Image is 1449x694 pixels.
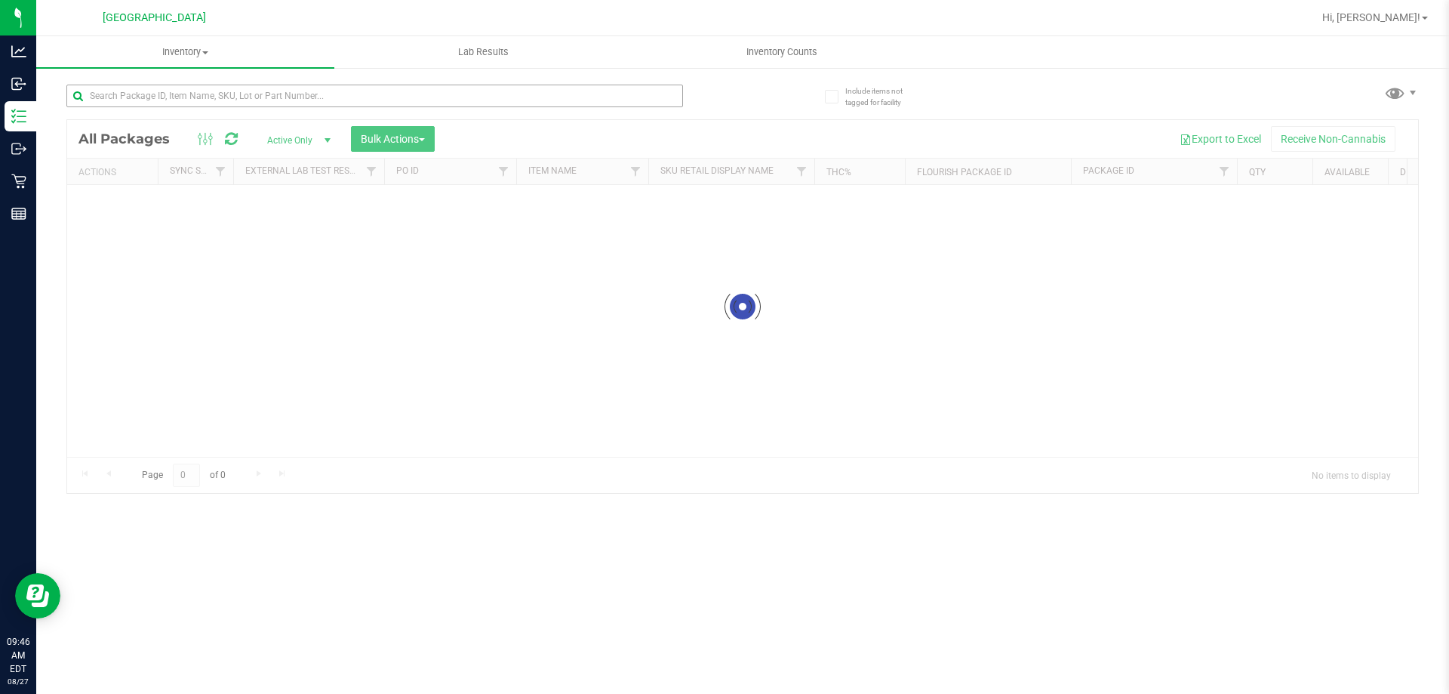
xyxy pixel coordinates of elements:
[7,635,29,676] p: 09:46 AM EDT
[438,45,529,59] span: Lab Results
[103,11,206,24] span: [GEOGRAPHIC_DATA]
[632,36,931,68] a: Inventory Counts
[11,109,26,124] inline-svg: Inventory
[36,45,334,59] span: Inventory
[66,85,683,107] input: Search Package ID, Item Name, SKU, Lot or Part Number...
[11,44,26,59] inline-svg: Analytics
[726,45,838,59] span: Inventory Counts
[11,174,26,189] inline-svg: Retail
[11,76,26,91] inline-svg: Inbound
[36,36,334,68] a: Inventory
[15,573,60,618] iframe: Resource center
[11,141,26,156] inline-svg: Outbound
[11,206,26,221] inline-svg: Reports
[1322,11,1420,23] span: Hi, [PERSON_NAME]!
[7,676,29,687] p: 08/27
[334,36,632,68] a: Lab Results
[845,85,921,108] span: Include items not tagged for facility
